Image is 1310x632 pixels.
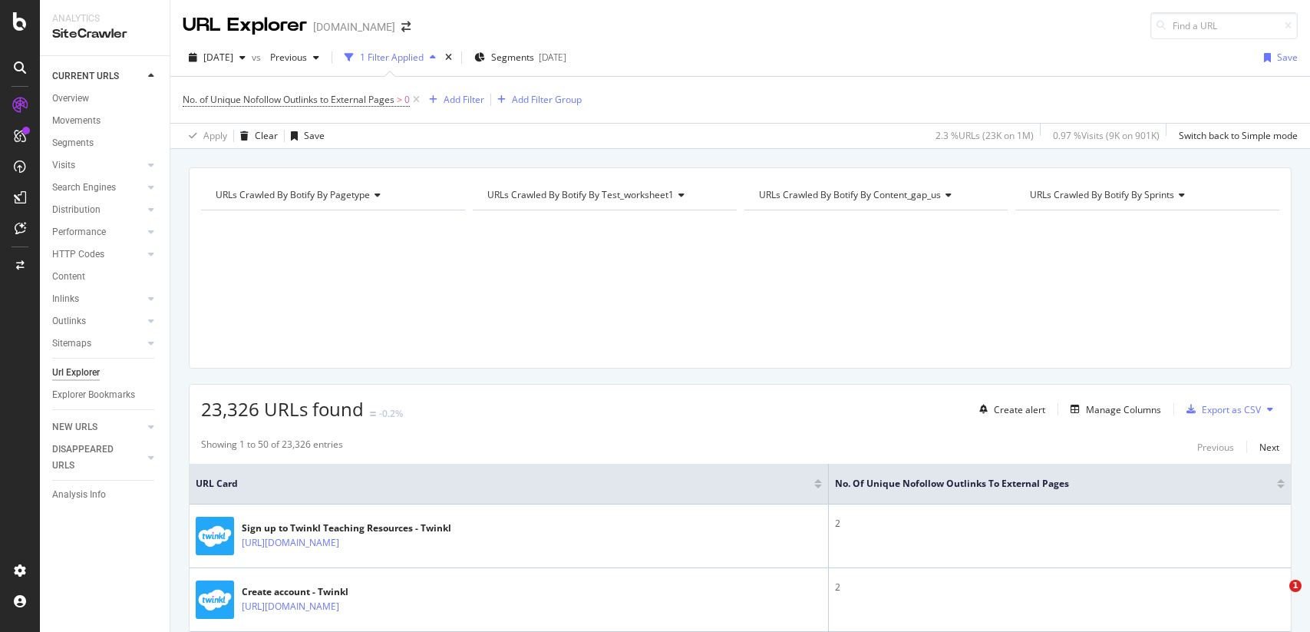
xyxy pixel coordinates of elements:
[52,68,119,84] div: CURRENT URLS
[52,313,86,329] div: Outlinks
[1027,183,1265,207] h4: URLs Crawled By Botify By sprints
[756,183,995,207] h4: URLs Crawled By Botify By content_gap_us
[52,68,144,84] a: CURRENT URLS
[264,51,307,64] span: Previous
[242,585,406,599] div: Create account - Twinkl
[52,113,159,129] a: Movements
[1180,397,1261,422] button: Export as CSV
[468,45,573,70] button: Segments[DATE]
[52,12,157,25] div: Analytics
[52,25,157,43] div: SiteCrawler
[759,188,941,201] span: URLs Crawled By Botify By content_gap_us
[401,22,411,32] div: arrow-right-arrow-left
[1064,400,1161,419] button: Manage Columns
[935,129,1034,142] div: 2.3 % URLs ( 23K on 1M )
[255,129,278,142] div: Clear
[835,477,1254,491] span: No. of Unique Nofollow Outlinks to External Pages
[1258,580,1295,617] iframe: Intercom live chat
[52,487,106,503] div: Analysis Info
[52,387,159,403] a: Explorer Bookmarks
[52,113,101,129] div: Movements
[252,51,264,64] span: vs
[1259,441,1279,454] div: Next
[52,157,75,174] div: Visits
[491,91,582,109] button: Add Filter Group
[52,442,130,474] div: DISAPPEARED URLS
[285,124,325,148] button: Save
[52,180,116,196] div: Search Engines
[52,224,144,240] a: Performance
[304,129,325,142] div: Save
[196,517,234,555] img: main image
[1150,12,1298,39] input: Find a URL
[1030,188,1174,201] span: URLs Crawled By Botify By sprints
[52,365,100,381] div: Url Explorer
[1197,441,1234,454] div: Previous
[52,135,159,151] a: Segments
[52,487,159,503] a: Analysis Info
[52,269,159,285] a: Content
[338,45,442,70] button: 1 Filter Applied
[52,91,159,107] a: Overview
[52,365,159,381] a: Url Explorer
[52,419,97,435] div: NEW URLS
[196,581,234,619] img: main image
[52,419,144,435] a: NEW URLS
[994,403,1045,416] div: Create alert
[360,51,424,64] div: 1 Filter Applied
[442,50,455,65] div: times
[52,313,144,329] a: Outlinks
[213,183,451,207] h4: URLs Crawled By Botify By pagetype
[444,93,484,106] div: Add Filter
[52,387,135,403] div: Explorer Bookmarks
[484,183,723,207] h4: URLs Crawled By Botify By test_worksheet1
[52,336,91,352] div: Sitemaps
[1258,45,1298,70] button: Save
[234,124,278,148] button: Clear
[491,51,534,64] span: Segments
[52,157,144,174] a: Visits
[52,180,144,196] a: Search Engines
[242,535,339,551] a: [URL][DOMAIN_NAME]
[1197,438,1234,456] button: Previous
[52,269,85,285] div: Content
[1202,403,1261,416] div: Export as CSV
[1277,51,1298,64] div: Save
[52,202,144,218] a: Distribution
[52,91,89,107] div: Overview
[397,93,402,106] span: >
[183,124,227,148] button: Apply
[52,135,94,151] div: Segments
[264,45,325,70] button: Previous
[52,291,144,307] a: Inlinks
[1053,129,1160,142] div: 0.97 % Visits ( 9K on 901K )
[1259,438,1279,456] button: Next
[203,51,233,64] span: 2025 Sep. 5th
[201,438,343,456] div: Showing 1 to 50 of 23,326 entries
[52,224,106,240] div: Performance
[52,247,144,263] a: HTTP Codes
[1173,124,1298,148] button: Switch back to Simple mode
[512,93,582,106] div: Add Filter Group
[52,291,79,307] div: Inlinks
[183,45,252,70] button: [DATE]
[196,477,810,491] span: URL Card
[423,91,484,109] button: Add Filter
[216,188,370,201] span: URLs Crawled By Botify By pagetype
[242,599,339,614] a: [URL][DOMAIN_NAME]
[973,397,1045,422] button: Create alert
[404,89,410,111] span: 0
[1289,580,1302,592] span: 1
[52,247,104,263] div: HTTP Codes
[1086,403,1161,416] div: Manage Columns
[835,517,1285,531] div: 2
[201,396,364,422] span: 23,326 URLs found
[1179,129,1298,142] div: Switch back to Simple mode
[52,442,144,474] a: DISAPPEARED URLS
[539,51,566,64] div: [DATE]
[52,202,101,218] div: Distribution
[379,407,403,420] div: -0.2%
[52,336,144,352] a: Sitemaps
[183,93,394,106] span: No. of Unique Nofollow Outlinks to External Pages
[183,12,307,38] div: URL Explorer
